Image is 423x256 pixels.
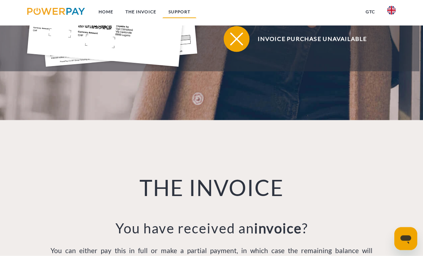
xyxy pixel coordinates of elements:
[214,25,401,53] a: Invoice purchase unavailable
[119,5,162,18] a: THE INVOICE
[224,26,391,52] button: Invoice purchase unavailable
[387,6,396,15] img: en
[254,220,302,236] b: invoice
[48,220,375,237] h3: You have received an ?
[394,227,417,250] iframe: Button to launch messaging window
[360,5,381,18] a: GTC
[92,5,119,18] a: Home
[233,26,391,52] span: Invoice purchase unavailable
[162,5,196,18] a: Support
[228,31,244,47] img: qb_close.svg
[27,8,85,15] img: logo-powerpay.svg
[48,174,375,202] h1: THE INVOICE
